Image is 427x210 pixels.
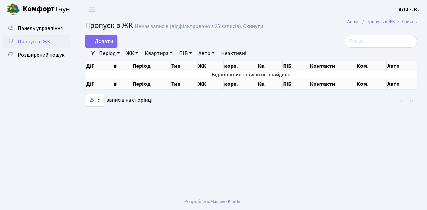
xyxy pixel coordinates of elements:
[347,18,360,25] a: Admin
[257,61,283,71] th: Кв.
[197,79,224,89] th: ЖК
[356,61,387,71] th: Ком.
[387,61,417,71] th: Авто
[85,94,152,107] label: записів на сторінці
[3,35,70,48] a: Пропуск в ЖК
[184,198,243,205] div: Розроблено .
[85,79,113,89] th: Дії
[283,79,309,89] th: ПІБ
[257,79,283,89] th: Кв.
[132,79,170,89] th: Період
[224,61,257,71] th: корп.
[85,20,133,31] span: Пропуск в ЖК
[18,25,63,32] span: Панель управління
[3,48,70,62] a: Розширений пошук
[23,4,70,15] span: Таун
[85,94,104,107] select: записів на сторінці
[23,4,55,14] b: Комфорт
[170,79,198,89] th: Тип
[219,48,249,59] a: Неактивні
[197,61,224,71] th: ЖК
[3,22,70,35] a: Панель управління
[124,48,141,59] a: ЖК
[196,48,217,59] a: Авто
[395,18,417,25] li: Список
[18,38,50,45] span: Пропуск в ЖК
[309,61,356,71] th: Контакти
[83,4,100,15] button: Переключити навігацію
[113,61,132,71] th: #
[85,71,417,79] td: Відповідних записів не знайдено
[387,79,417,89] th: Авто
[132,61,170,71] th: Період
[283,61,309,71] th: ПІБ
[309,79,356,89] th: Контакти
[398,5,419,13] a: ВЛ2 -. К.
[142,48,175,59] a: Квартира
[210,198,242,205] a: Massive Kinetic
[337,15,427,29] nav: breadcrumb
[345,35,417,48] input: Пошук...
[356,79,387,89] th: Ком.
[85,61,113,71] th: Дії
[176,48,194,59] a: ПІБ
[85,35,117,48] a: Додати
[170,61,198,71] th: Тип
[367,18,395,25] a: Пропуск в ЖК
[89,38,113,45] span: Додати
[113,79,132,89] th: #
[398,6,419,13] b: ВЛ2 -. К.
[96,48,122,59] a: Період
[18,51,64,59] span: Розширений пошук
[224,79,257,89] th: корп.
[243,23,263,30] a: Скинути
[135,23,242,30] div: Немає записів (відфільтровано з 25 записів).
[7,3,20,16] img: logo.png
